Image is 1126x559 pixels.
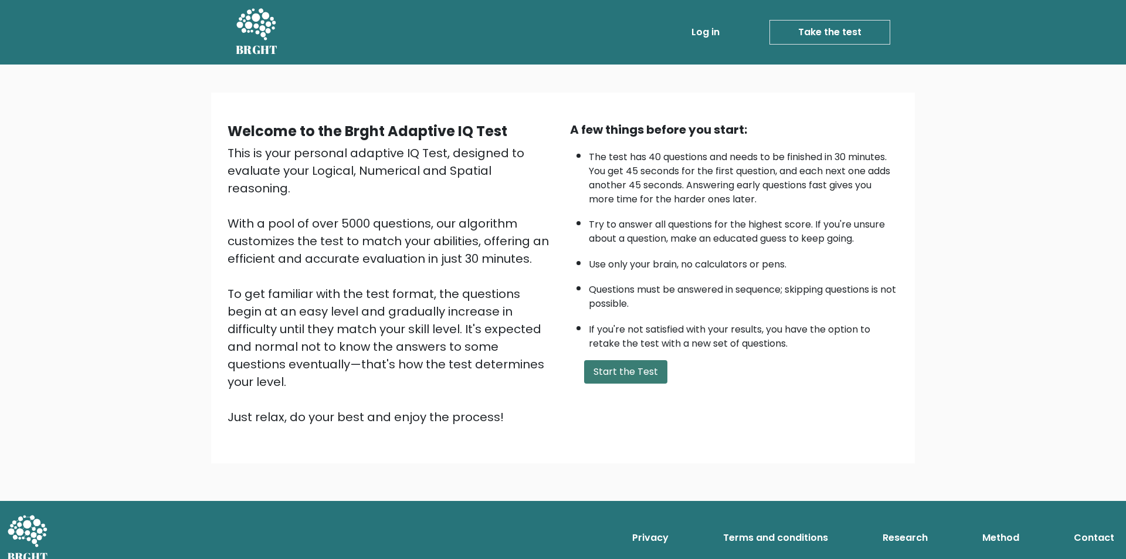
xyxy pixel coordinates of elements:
[589,144,898,206] li: The test has 40 questions and needs to be finished in 30 minutes. You get 45 seconds for the firs...
[628,526,673,550] a: Privacy
[228,121,507,141] b: Welcome to the Brght Adaptive IQ Test
[769,20,890,45] a: Take the test
[978,526,1024,550] a: Method
[589,277,898,311] li: Questions must be answered in sequence; skipping questions is not possible.
[718,526,833,550] a: Terms and conditions
[589,317,898,351] li: If you're not satisfied with your results, you have the option to retake the test with a new set ...
[1069,526,1119,550] a: Contact
[878,526,932,550] a: Research
[236,5,278,60] a: BRGHT
[589,212,898,246] li: Try to answer all questions for the highest score. If you're unsure about a question, make an edu...
[236,43,278,57] h5: BRGHT
[687,21,724,44] a: Log in
[584,360,667,384] button: Start the Test
[570,121,898,138] div: A few things before you start:
[228,144,556,426] div: This is your personal adaptive IQ Test, designed to evaluate your Logical, Numerical and Spatial ...
[589,252,898,272] li: Use only your brain, no calculators or pens.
